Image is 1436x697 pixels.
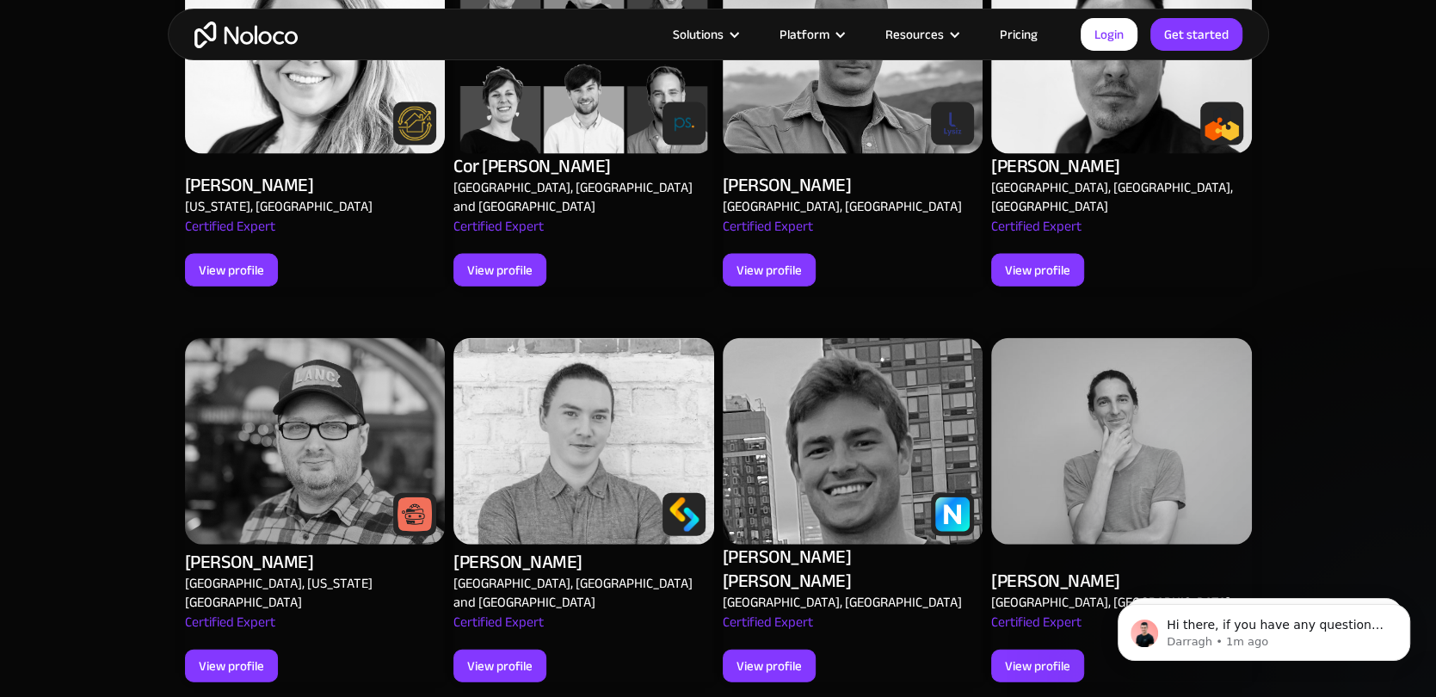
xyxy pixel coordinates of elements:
[723,593,962,612] div: [GEOGRAPHIC_DATA], [GEOGRAPHIC_DATA]
[991,338,1252,545] img: Alex Vyshnevskiy - Noloco app builder Expert
[723,338,983,545] img: Alex Vyshnevskiy - Noloco app builder Expert
[453,338,714,545] img: Alex Vyshnevskiy - Noloco app builder Expert
[1005,259,1070,281] div: View profile
[453,612,544,650] div: Certified Expert
[1150,18,1242,51] a: Get started
[673,23,724,46] div: Solutions
[453,216,544,254] div: Certified Expert
[736,259,802,281] div: View profile
[885,23,944,46] div: Resources
[453,574,706,612] div: [GEOGRAPHIC_DATA], [GEOGRAPHIC_DATA] and [GEOGRAPHIC_DATA]
[199,259,264,281] div: View profile
[991,612,1082,650] div: Certified Expert
[199,655,264,677] div: View profile
[185,197,373,216] div: [US_STATE], [GEOGRAPHIC_DATA]
[185,338,446,545] img: Alex Vyshnevskiy - Noloco app builder Expert
[723,173,852,197] div: [PERSON_NAME]
[194,22,298,48] a: home
[758,23,864,46] div: Platform
[991,154,1120,178] div: [PERSON_NAME]
[1005,655,1070,677] div: View profile
[185,612,275,650] div: Certified Expert
[467,259,533,281] div: View profile
[185,574,437,612] div: [GEOGRAPHIC_DATA], [US_STATE] [GEOGRAPHIC_DATA]
[723,197,962,216] div: [GEOGRAPHIC_DATA], [GEOGRAPHIC_DATA]
[1092,568,1436,688] iframe: Intercom notifications message
[185,550,314,574] div: [PERSON_NAME]
[736,655,802,677] div: View profile
[864,23,978,46] div: Resources
[1081,18,1137,51] a: Login
[991,178,1243,216] div: [GEOGRAPHIC_DATA], [GEOGRAPHIC_DATA], [GEOGRAPHIC_DATA]
[723,545,983,593] div: [PERSON_NAME] [PERSON_NAME]
[780,23,829,46] div: Platform
[723,216,813,254] div: Certified Expert
[453,550,582,574] div: [PERSON_NAME]
[185,173,314,197] div: [PERSON_NAME]
[453,154,611,178] div: Cor [PERSON_NAME]
[991,216,1082,254] div: Certified Expert
[185,216,275,254] div: Certified Expert
[978,23,1059,46] a: Pricing
[453,178,706,216] div: [GEOGRAPHIC_DATA], [GEOGRAPHIC_DATA] and [GEOGRAPHIC_DATA]
[991,593,1230,612] div: [GEOGRAPHIC_DATA], [GEOGRAPHIC_DATA]
[651,23,758,46] div: Solutions
[467,655,533,677] div: View profile
[991,569,1120,593] div: [PERSON_NAME]
[723,612,813,650] div: Certified Expert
